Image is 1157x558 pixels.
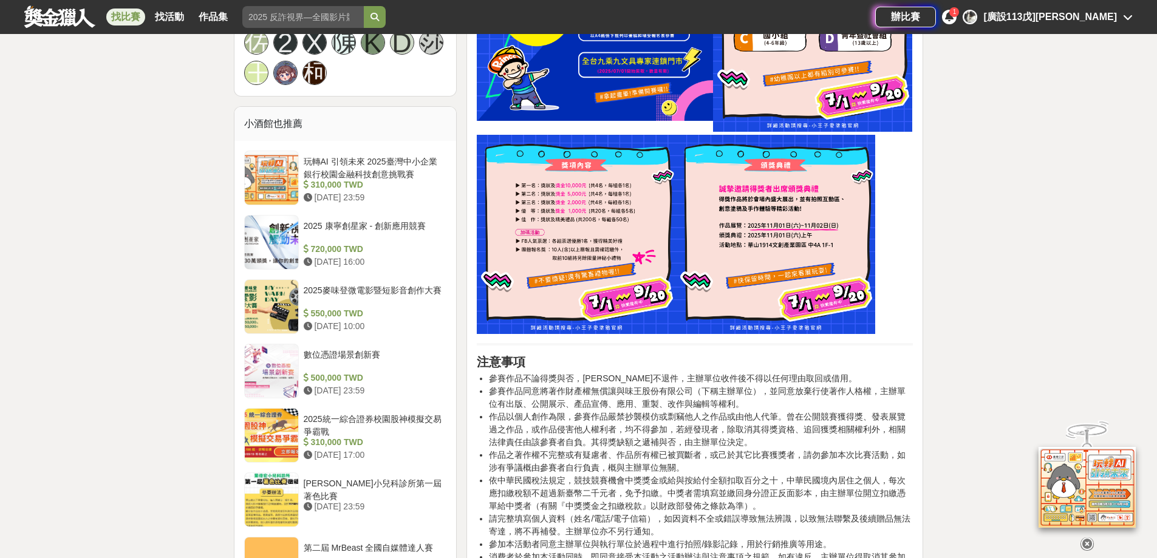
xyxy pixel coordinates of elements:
a: X [302,30,327,55]
span: 1 [953,9,957,15]
a: 2 [273,30,298,55]
img: Avatar [964,11,976,23]
input: 2025 反詐視界—全國影片競賽 [242,6,364,28]
div: 數位憑證場景創新賽 [304,349,442,372]
a: 辦比賽 [875,7,936,27]
div: 2025統一綜合證券校園股神模擬交易爭霸戰 [304,413,442,436]
li: 參加本活動者同意主辦單位與執行單位於過程中進行拍照/錄影記錄，用於行銷推廣等用途。 [489,538,913,551]
div: 玩轉AI 引領未來 2025臺灣中小企業銀行校園金融科技創意挑戰賽 [304,155,442,179]
li: 請完整填寫個人資料（姓名/電話/電子信箱），如因資料不全或錯誤導致無法辨識，以致無法聯繫及後續贈品無法寄達，將不再補發。主辦單位亦不另行通知。 [489,512,913,538]
a: 數位憑證場景創新賽 500,000 TWD [DATE] 23:59 [244,344,447,398]
div: 310,000 TWD [304,436,442,449]
div: [DATE] 17:00 [304,449,442,461]
a: 佐 [244,30,268,55]
div: [PERSON_NAME]小兒科診所第一屆著色比賽 [304,477,442,500]
div: 550,000 TWD [304,307,442,320]
a: D [390,30,414,55]
a: 玩轉AI 引領未來 2025臺灣中小企業銀行校園金融科技創意挑戰賽 310,000 TWD [DATE] 23:59 [244,151,447,205]
a: 2025 康寧創星家 - 創新應用競賽 720,000 TWD [DATE] 16:00 [244,215,447,270]
li: 作品之著作權不完整或有疑慮者、作品所有權已被買斷者，或己於其它比賽獲獎者，請勿參加本次比賽活動，如涉有爭議概由參賽者自行負責，概與主辦單位無關。 [489,449,913,474]
a: 2025麥味登微電影暨短影音創作大賽 550,000 TWD [DATE] 10:00 [244,279,447,334]
a: 柯 [302,61,327,85]
li: 參賽作品不論得獎與否，[PERSON_NAME]不退件，主辦單位收件後不得以任何理由取回或借用。 [489,372,913,385]
div: [DATE] 16:00 [304,256,442,268]
a: 王 [244,61,268,85]
li: 作品以個人創作為限，參賽作品嚴禁抄襲模仿或剽竊他人之作品或由他人代筆。曾在公開競賽獲得獎、發表展覽過之作品，或作品侵害他人權利者，均不得參加，若經發現者，除取消其得獎資格、追回獲獎相關權利外，相... [489,410,913,449]
div: 2025 康寧創星家 - 創新應用競賽 [304,220,442,243]
img: Avatar [274,61,297,84]
div: [廣設113戊][PERSON_NAME] [983,10,1117,24]
div: [DATE] 23:59 [304,384,442,397]
a: 作品集 [194,9,233,26]
div: 500,000 TWD [304,372,442,384]
div: [DATE] 10:00 [304,320,442,333]
li: 參賽作品同意將著作財產權無償讓與味王股份有限公司（下稱主辦單位），並同意放棄行使著作人格權，主辦單位有出版、公開展示、產品宣傳、應用、重製、改作與編輯等權利。 [489,385,913,410]
a: 找活動 [150,9,189,26]
a: K [361,30,385,55]
strong: 注意事項 [477,355,525,369]
div: 2025麥味登微電影暨短影音創作大賽 [304,284,442,307]
li: 依中華民國稅法規定，競技競賽機會中獎獎金或給與按給付全額扣取百分之十，中華民國境內居住之個人，每次應扣繳稅額不超過新臺幣二千元者，免予扣繳。中獎者需填寫並繳回身分證正反面影本，由主辦單位開立扣繳... [489,474,913,512]
div: 310,000 TWD [304,179,442,191]
div: 720,000 TWD [304,243,442,256]
a: Avatar [273,61,298,85]
img: 84ac1fe7-dfba-4f2b-b29e-3f0c147b22b4.png [676,135,875,333]
a: 找比賽 [106,9,145,26]
img: d2146d9a-e6f6-4337-9592-8cefde37ba6b.png [1039,446,1136,527]
a: 2025統一綜合證券校園股神模擬交易爭霸戰 310,000 TWD [DATE] 17:00 [244,408,447,463]
div: [DATE] 23:59 [304,191,442,204]
img: 80809d9d-be33-4343-bb78-696dd0763499.png [477,135,676,334]
a: 莎 [419,30,443,55]
a: [PERSON_NAME]小兒科診所第一屆著色比賽 [DATE] 23:59 [244,472,447,527]
a: 陳 [332,30,356,55]
div: 小酒館也推薦 [234,107,457,141]
div: [DATE] 23:59 [304,500,442,513]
